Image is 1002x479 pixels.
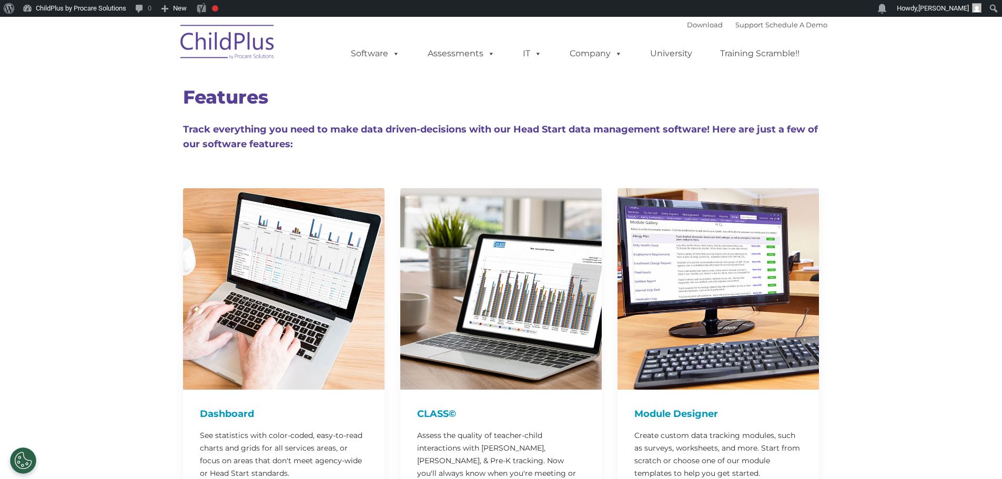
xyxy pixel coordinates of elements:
[618,188,819,390] img: ModuleDesigner750
[634,406,802,421] h4: Module Designer
[765,21,827,29] a: Schedule A Demo
[687,21,827,29] font: |
[512,43,552,64] a: IT
[10,447,36,474] button: Cookies Settings
[212,5,218,12] div: Focus keyphrase not set
[400,188,602,390] img: CLASS-750
[200,406,368,421] h4: Dashboard
[640,43,703,64] a: University
[175,17,280,70] img: ChildPlus by Procare Solutions
[559,43,633,64] a: Company
[687,21,723,29] a: Download
[183,188,384,390] img: Dash
[735,21,763,29] a: Support
[417,406,585,421] h4: CLASS©
[183,124,818,150] span: Track everything you need to make data driven-decisions with our Head Start data management softw...
[710,43,810,64] a: Training Scramble!!
[417,43,505,64] a: Assessments
[183,86,268,108] span: Features
[340,43,410,64] a: Software
[918,4,969,12] span: [PERSON_NAME]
